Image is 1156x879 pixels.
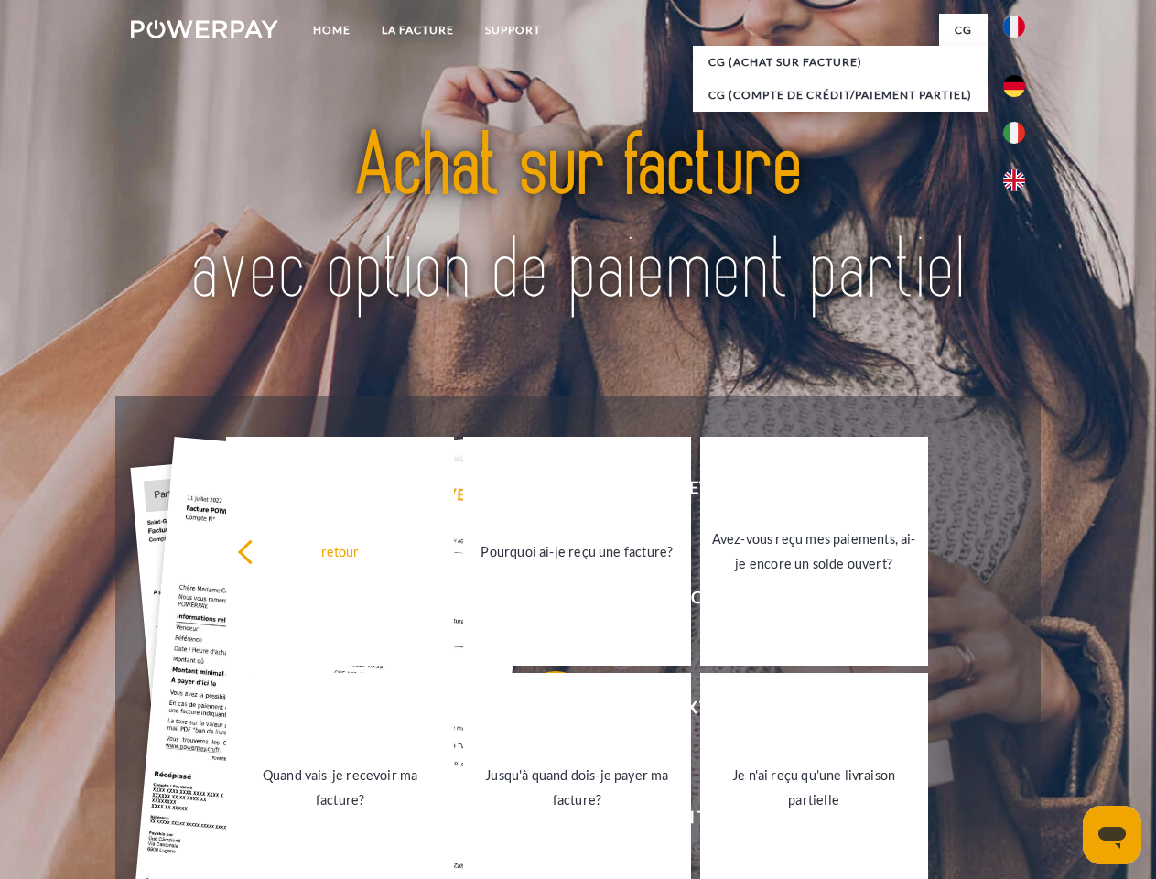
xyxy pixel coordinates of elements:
img: de [1003,75,1025,97]
iframe: Bouton de lancement de la fenêtre de messagerie [1083,806,1141,864]
img: title-powerpay_fr.svg [175,88,981,351]
div: Quand vais-je recevoir ma facture? [237,763,443,812]
div: Je n'ai reçu qu'une livraison partielle [711,763,917,812]
div: Jusqu'à quand dois-je payer ma facture? [474,763,680,812]
img: fr [1003,16,1025,38]
div: Avez-vous reçu mes paiements, ai-je encore un solde ouvert? [711,526,917,576]
a: CG [939,14,988,47]
div: Pourquoi ai-je reçu une facture? [474,538,680,563]
img: logo-powerpay-white.svg [131,20,278,38]
a: Avez-vous reçu mes paiements, ai-je encore un solde ouvert? [700,437,928,666]
div: retour [237,538,443,563]
img: en [1003,169,1025,191]
a: CG (Compte de crédit/paiement partiel) [693,79,988,112]
a: LA FACTURE [366,14,470,47]
a: CG (achat sur facture) [693,46,988,79]
a: Home [297,14,366,47]
img: it [1003,122,1025,144]
a: Support [470,14,556,47]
